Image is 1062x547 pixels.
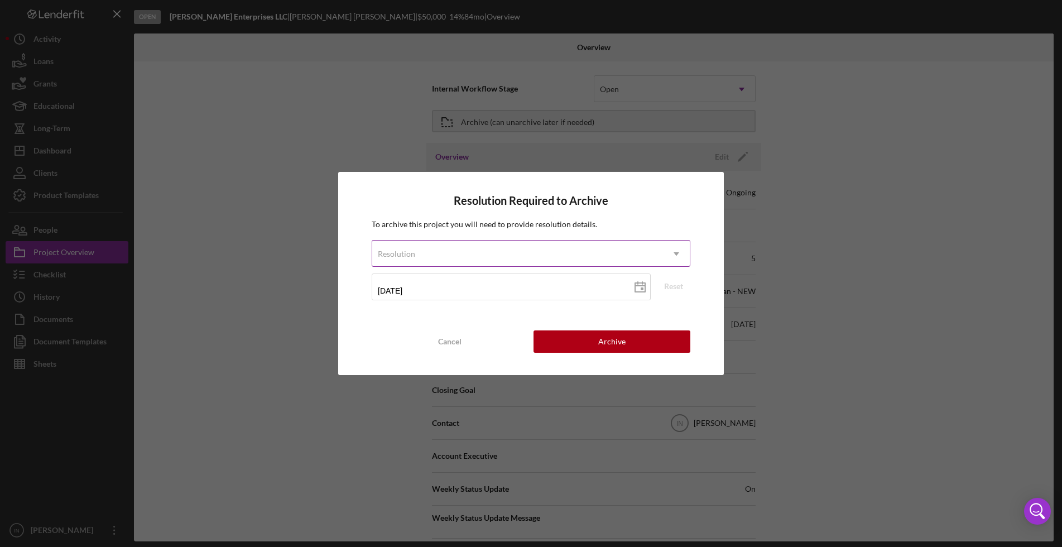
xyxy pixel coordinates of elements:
[534,330,690,353] button: Archive
[438,330,462,353] div: Cancel
[1024,498,1051,525] div: Open Intercom Messenger
[372,330,528,353] button: Cancel
[657,278,690,295] button: Reset
[372,194,690,207] h4: Resolution Required to Archive
[664,278,683,295] div: Reset
[372,218,690,231] p: To archive this project you will need to provide resolution details.
[598,330,626,353] div: Archive
[378,249,415,258] div: Resolution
